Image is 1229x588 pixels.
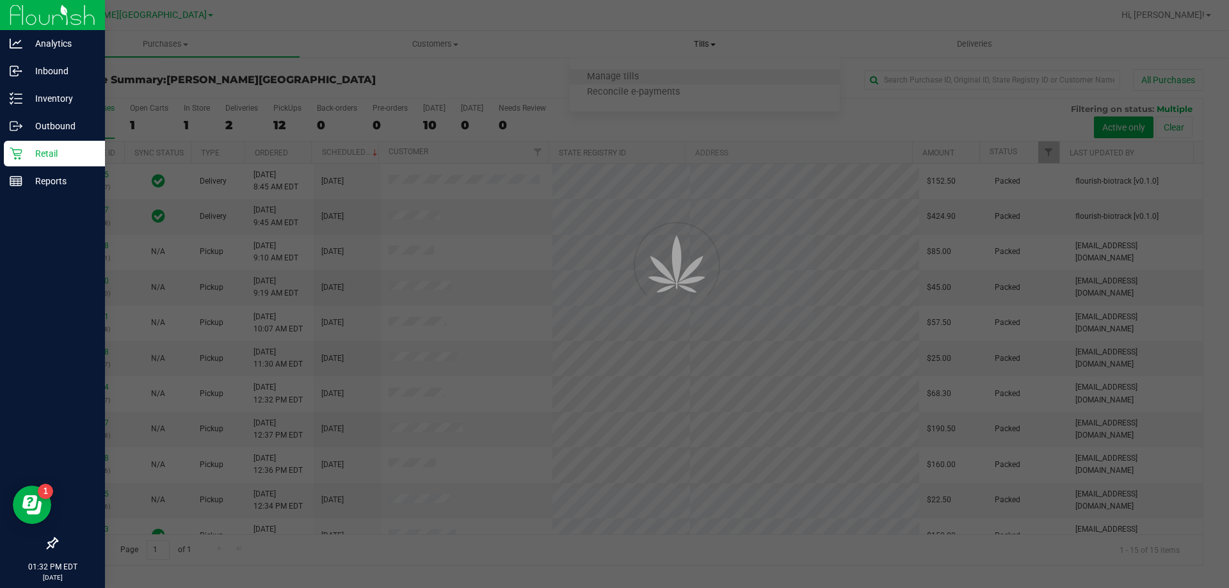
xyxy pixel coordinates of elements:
[38,484,53,499] iframe: Resource center unread badge
[22,91,99,106] p: Inventory
[22,36,99,51] p: Analytics
[13,486,51,524] iframe: Resource center
[6,573,99,582] p: [DATE]
[6,561,99,573] p: 01:32 PM EDT
[10,175,22,187] inline-svg: Reports
[10,147,22,160] inline-svg: Retail
[10,120,22,132] inline-svg: Outbound
[22,118,99,134] p: Outbound
[10,65,22,77] inline-svg: Inbound
[22,146,99,161] p: Retail
[10,37,22,50] inline-svg: Analytics
[10,92,22,105] inline-svg: Inventory
[22,63,99,79] p: Inbound
[22,173,99,189] p: Reports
